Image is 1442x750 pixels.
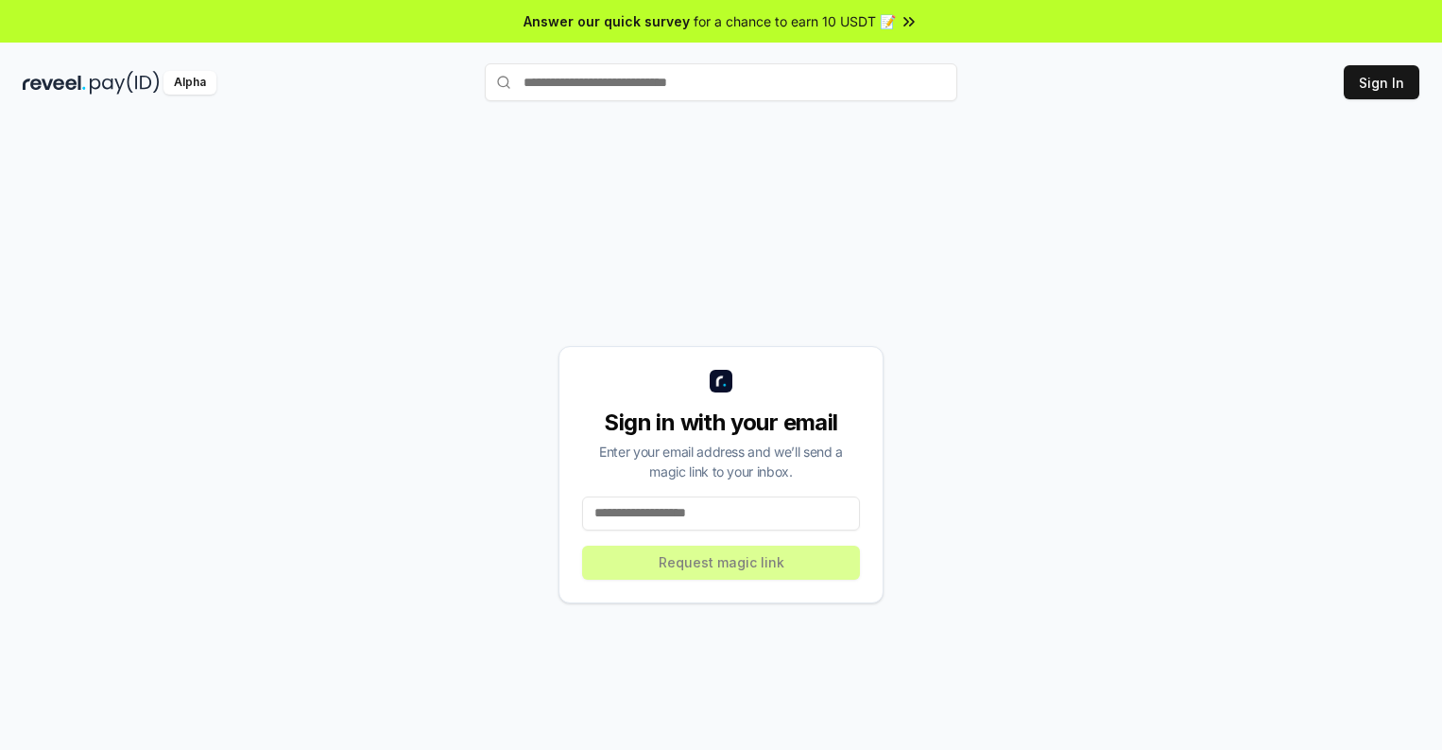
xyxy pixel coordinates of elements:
[694,11,896,31] span: for a chance to earn 10 USDT 📝
[710,370,732,392] img: logo_small
[582,408,860,438] div: Sign in with your email
[582,442,860,481] div: Enter your email address and we’ll send a magic link to your inbox.
[524,11,690,31] span: Answer our quick survey
[163,71,216,95] div: Alpha
[23,71,86,95] img: reveel_dark
[1344,65,1419,99] button: Sign In
[90,71,160,95] img: pay_id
